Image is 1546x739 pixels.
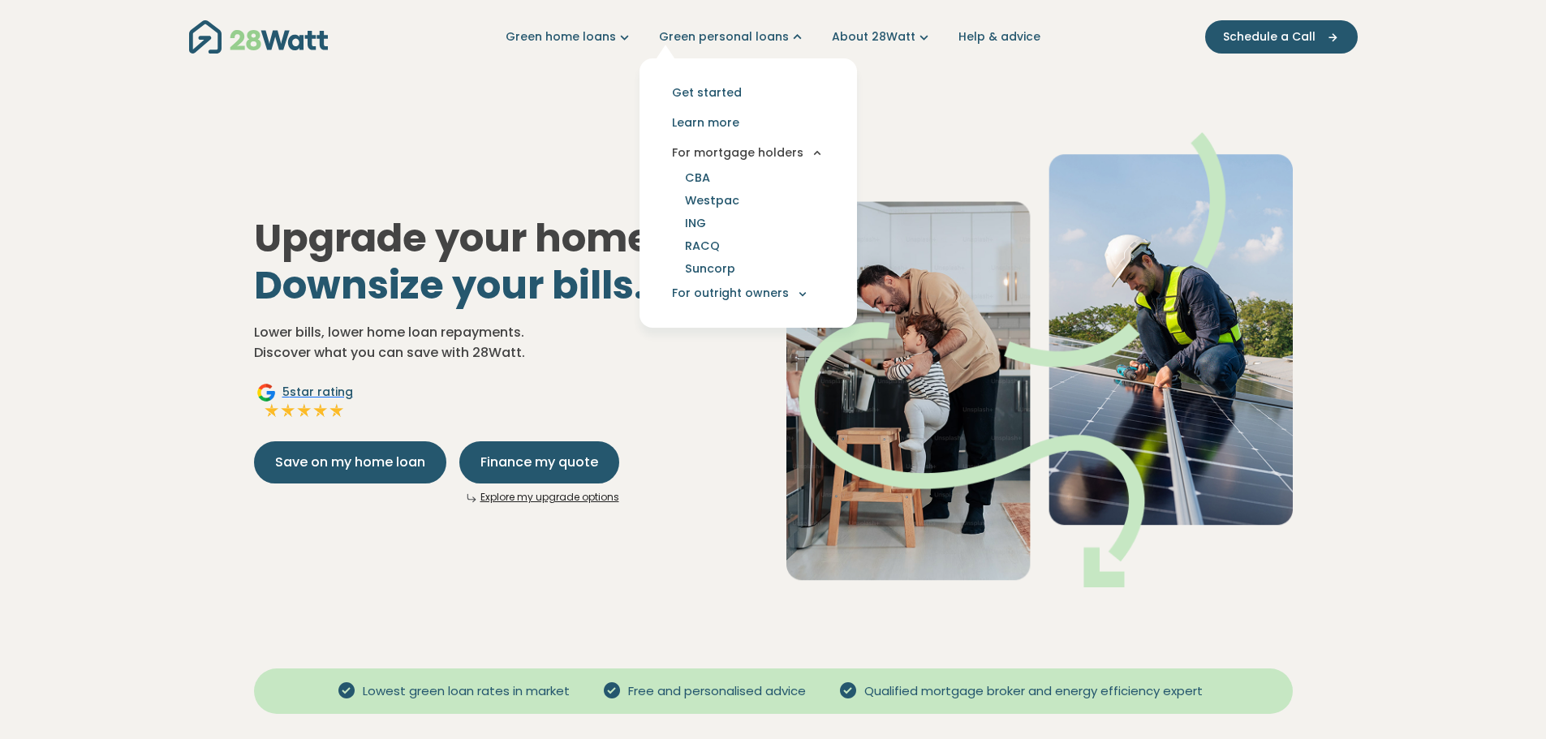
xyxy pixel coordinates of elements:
[506,28,633,45] a: Green home loans
[312,402,329,419] img: Full star
[254,383,355,422] a: Google5star ratingFull starFull starFull starFull starFull star
[329,402,345,419] img: Full star
[254,215,760,308] h1: Upgrade your home.
[296,402,312,419] img: Full star
[275,453,425,472] span: Save on my home loan
[622,682,812,701] span: Free and personalised advice
[958,28,1040,45] a: Help & advice
[189,16,1358,58] nav: Main navigation
[480,490,619,504] a: Explore my upgrade options
[652,108,844,138] a: Learn more
[665,189,759,212] a: Westpac
[665,166,730,189] a: CBA
[480,453,598,472] span: Finance my quote
[665,257,755,280] a: Suncorp
[189,20,328,54] img: 28Watt
[264,402,280,419] img: Full star
[254,441,446,483] button: Save on my home loan
[282,384,353,401] span: 5 star rating
[356,682,576,701] span: Lowest green loan rates in market
[665,212,726,234] a: ING
[652,278,844,308] button: For outright owners
[280,402,296,419] img: Full star
[1223,28,1316,45] span: Schedule a Call
[1205,20,1358,54] button: Schedule a Call
[459,441,619,483] button: Finance my quote
[256,383,276,402] img: Google
[254,258,645,312] span: Downsize your bills.
[665,234,739,257] a: RACQ
[786,132,1293,587] img: Dad helping toddler
[652,138,844,168] button: For mortgage holders
[858,682,1209,701] span: Qualified mortgage broker and energy efficiency expert
[652,78,844,108] a: Get started
[254,322,760,363] p: Lower bills, lower home loan repayments. Discover what you can save with 28Watt.
[659,28,806,45] a: Green personal loans
[832,28,932,45] a: About 28Watt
